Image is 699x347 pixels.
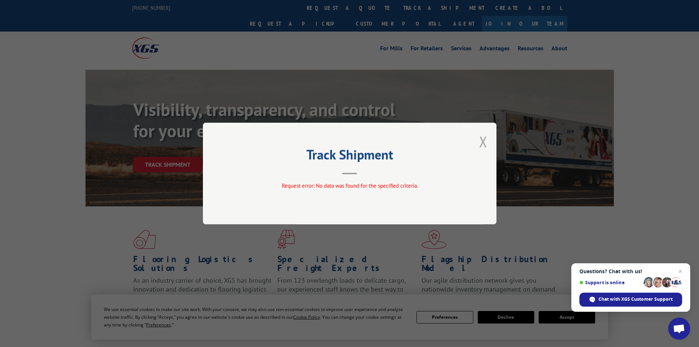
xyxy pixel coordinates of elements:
[579,280,641,285] span: Support is online
[598,296,673,303] span: Chat with XGS Customer Support
[240,149,460,163] h2: Track Shipment
[676,267,685,276] span: Close chat
[281,182,418,189] span: Request error: No data was found for the specified criteria.
[579,293,682,307] div: Chat with XGS Customer Support
[579,268,682,274] span: Questions? Chat with us!
[479,132,487,151] button: Close modal
[668,318,690,340] div: Open chat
